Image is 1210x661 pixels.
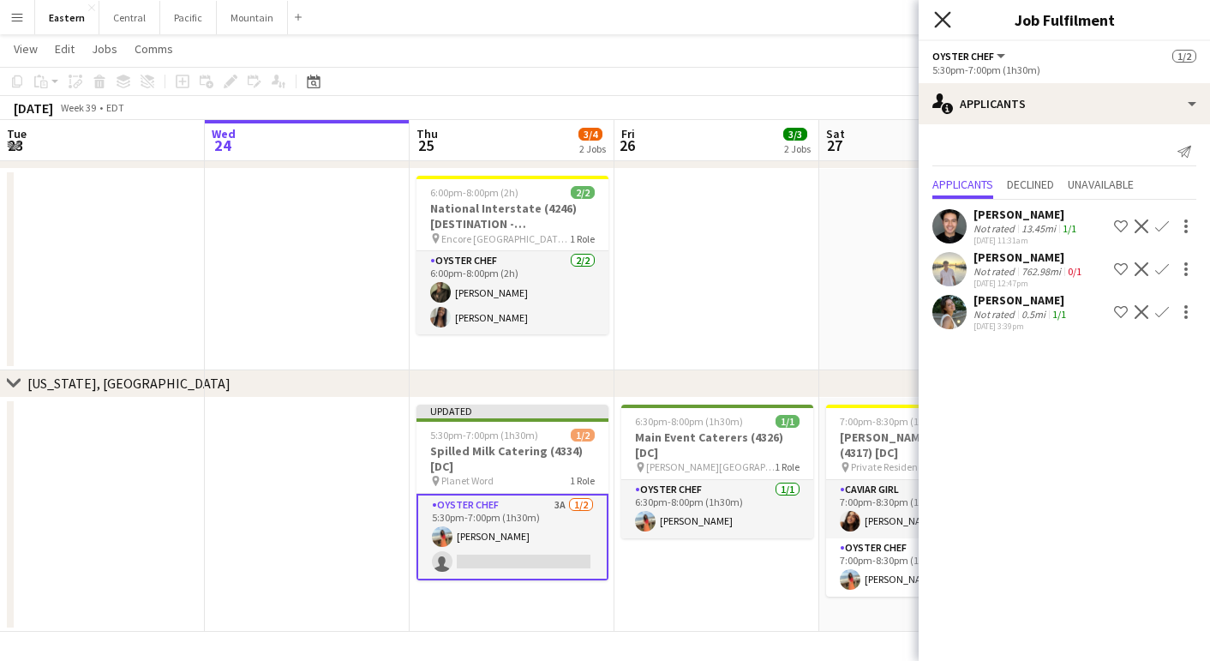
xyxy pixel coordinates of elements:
[646,460,775,473] span: [PERSON_NAME][GEOGRAPHIC_DATA]
[973,321,1069,332] div: [DATE] 3:39pm
[973,278,1085,289] div: [DATE] 12:47pm
[416,126,438,141] span: Thu
[932,178,993,190] span: Applicants
[106,101,124,114] div: EDT
[578,128,602,141] span: 3/4
[973,308,1018,321] div: Not rated
[783,128,807,141] span: 3/3
[973,222,1018,235] div: Not rated
[1007,178,1054,190] span: Declined
[973,249,1085,265] div: [PERSON_NAME]
[621,126,635,141] span: Fri
[441,232,570,245] span: Encore [GEOGRAPHIC_DATA] ([GEOGRAPHIC_DATA], [GEOGRAPHIC_DATA])
[621,430,813,460] h3: Main Event Caterers (4326) [DC]
[99,1,160,34] button: Central
[571,429,595,442] span: 1/2
[784,142,811,155] div: 2 Jobs
[621,480,813,538] app-card-role: Oyster Chef1/16:30pm-8:00pm (1h30m)[PERSON_NAME]
[1063,222,1076,235] app-skills-label: 1/1
[416,494,608,580] app-card-role: Oyster Chef3A1/25:30pm-7:00pm (1h30m)[PERSON_NAME]
[416,405,608,580] app-job-card: Updated5:30pm-7:00pm (1h30m)1/2Spilled Milk Catering (4334) [DC] Planet Word1 RoleOyster Chef3A1/...
[441,474,494,487] span: Planet Word
[209,135,236,155] span: 24
[1018,265,1064,278] div: 762.98mi
[416,443,608,474] h3: Spilled Milk Catering (4334) [DC]
[579,142,606,155] div: 2 Jobs
[135,41,173,57] span: Comms
[621,405,813,538] app-job-card: 6:30pm-8:00pm (1h30m)1/1Main Event Caterers (4326) [DC] [PERSON_NAME][GEOGRAPHIC_DATA]1 RoleOyste...
[973,207,1080,222] div: [PERSON_NAME]
[932,50,1008,63] button: Oyster Chef
[776,415,800,428] span: 1/1
[48,38,81,60] a: Edit
[775,460,800,473] span: 1 Role
[92,41,117,57] span: Jobs
[35,1,99,34] button: Eastern
[14,41,38,57] span: View
[128,38,180,60] a: Comms
[826,126,845,141] span: Sat
[619,135,635,155] span: 26
[416,405,608,418] div: Updated
[826,538,1018,597] app-card-role: Oyster Chef1/17:00pm-8:30pm (1h30m)[PERSON_NAME]
[1018,308,1049,321] div: 0.5mi
[826,480,1018,538] app-card-role: Caviar Girl1/17:00pm-8:30pm (1h30m)[PERSON_NAME]
[1068,265,1081,278] app-skills-label: 0/1
[55,41,75,57] span: Edit
[932,50,994,63] span: Oyster Chef
[570,474,595,487] span: 1 Role
[932,63,1196,76] div: 5:30pm-7:00pm (1h30m)
[851,460,975,473] span: Private Residence ([GEOGRAPHIC_DATA], [GEOGRAPHIC_DATA])
[416,176,608,334] app-job-card: 6:00pm-8:00pm (2h)2/2National Interstate (4246) [DESTINATION - [GEOGRAPHIC_DATA], [GEOGRAPHIC_DAT...
[1018,222,1059,235] div: 13.45mi
[824,135,845,155] span: 27
[840,415,948,428] span: 7:00pm-8:30pm (1h30m)
[14,99,53,117] div: [DATE]
[1172,50,1196,63] span: 1/2
[85,38,124,60] a: Jobs
[919,9,1210,31] h3: Job Fulfilment
[160,1,217,34] button: Pacific
[414,135,438,155] span: 25
[57,101,99,114] span: Week 39
[416,251,608,334] app-card-role: Oyster Chef2/26:00pm-8:00pm (2h)[PERSON_NAME][PERSON_NAME]
[919,83,1210,124] div: Applicants
[7,38,45,60] a: View
[973,265,1018,278] div: Not rated
[973,292,1069,308] div: [PERSON_NAME]
[635,415,743,428] span: 6:30pm-8:00pm (1h30m)
[430,186,518,199] span: 6:00pm-8:00pm (2h)
[217,1,288,34] button: Mountain
[416,201,608,231] h3: National Interstate (4246) [DESTINATION - [GEOGRAPHIC_DATA], [GEOGRAPHIC_DATA]]
[4,135,27,155] span: 23
[973,235,1080,246] div: [DATE] 11:31am
[7,126,27,141] span: Tue
[27,375,231,392] div: [US_STATE], [GEOGRAPHIC_DATA]
[430,429,538,442] span: 5:30pm-7:00pm (1h30m)
[212,126,236,141] span: Wed
[826,405,1018,597] app-job-card: 7:00pm-8:30pm (1h30m)2/2[PERSON_NAME] Koncierge (4317) [DC] Private Residence ([GEOGRAPHIC_DATA],...
[826,430,1018,460] h3: [PERSON_NAME] Koncierge (4317) [DC]
[1068,178,1134,190] span: Unavailable
[571,186,595,199] span: 2/2
[570,232,595,245] span: 1 Role
[1052,308,1066,321] app-skills-label: 1/1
